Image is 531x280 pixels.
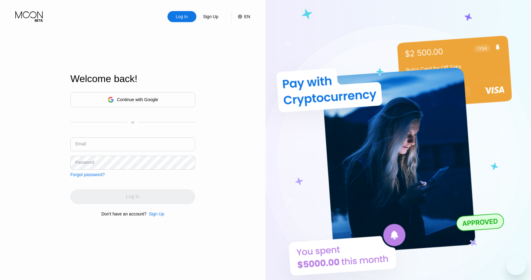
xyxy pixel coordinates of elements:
[131,120,135,124] div: or
[149,211,164,216] div: Sign Up
[117,97,158,102] div: Continue with Google
[70,73,195,85] div: Welcome back!
[70,92,195,107] div: Continue with Google
[146,211,164,216] div: Sign Up
[203,14,219,20] div: Sign Up
[175,14,188,20] div: Log In
[101,211,147,216] div: Don't have an account?
[196,11,225,22] div: Sign Up
[75,160,94,165] div: Password
[75,141,86,146] div: Email
[506,255,526,275] iframe: Button to launch messaging window
[167,11,196,22] div: Log In
[231,11,250,22] div: EN
[244,14,250,19] div: EN
[70,172,105,177] div: Forgot password?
